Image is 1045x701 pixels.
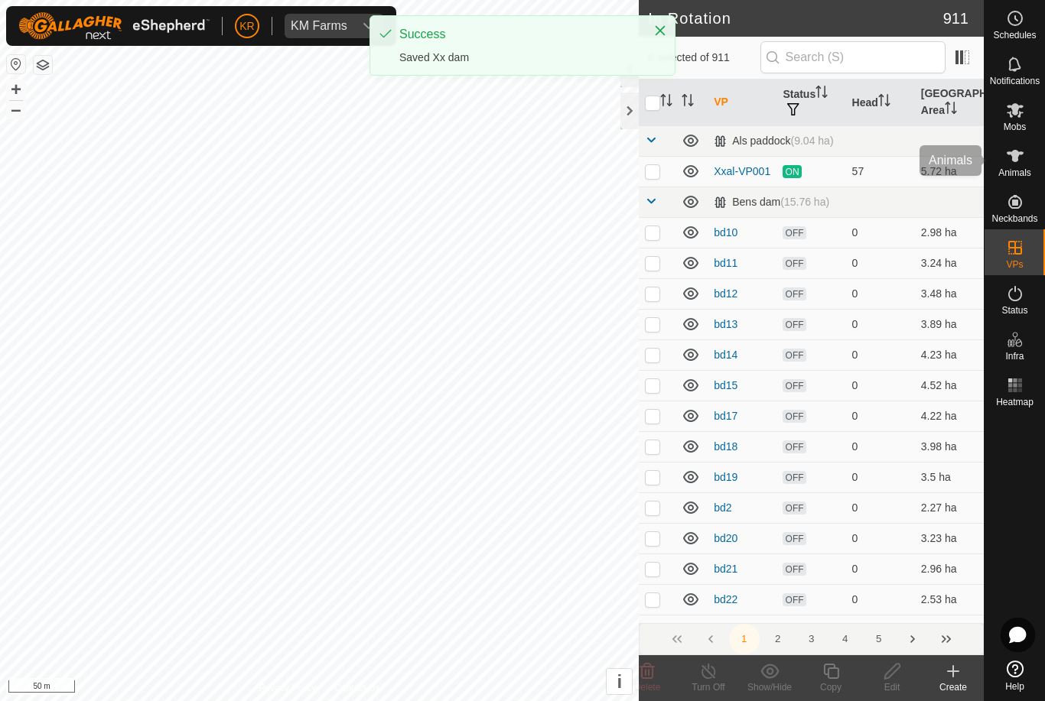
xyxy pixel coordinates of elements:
[1005,682,1024,691] span: Help
[783,440,806,453] span: OFF
[7,55,25,73] button: Reset Map
[915,248,984,278] td: 3.24 ha
[915,80,984,126] th: [GEOGRAPHIC_DATA] Area
[783,257,806,270] span: OFF
[846,217,915,248] td: 0
[399,25,638,44] div: Success
[846,462,915,492] td: 0
[846,401,915,431] td: 0
[915,431,984,462] td: 3.98 ha
[915,462,984,492] td: 3.5 ha
[864,624,894,654] button: 5
[923,680,984,694] div: Create
[760,41,946,73] input: Search (S)
[714,410,737,422] a: bd17
[915,309,984,339] td: 3.89 ha
[648,50,760,66] span: 0 selected of 911
[660,96,672,109] p-sorticon: Activate to sort
[915,492,984,523] td: 2.27 ha
[783,593,806,606] span: OFF
[915,615,984,645] td: 2.77 ha
[861,680,923,694] div: Edit
[830,624,861,654] button: 4
[714,257,737,269] a: bd11
[783,532,806,545] span: OFF
[353,14,384,38] div: dropdown trigger
[239,18,254,34] span: KR
[714,196,829,209] div: Bens dam
[783,379,806,392] span: OFF
[991,214,1037,223] span: Neckbands
[846,309,915,339] td: 0
[897,624,928,654] button: Next Page
[714,532,737,544] a: bd20
[846,278,915,309] td: 0
[708,80,776,126] th: VP
[943,7,968,30] span: 911
[915,584,984,615] td: 2.53 ha
[617,671,622,692] span: i
[714,440,737,453] a: bd18
[846,553,915,584] td: 0
[846,248,915,278] td: 0
[915,339,984,370] td: 4.23 ha
[996,398,1034,407] span: Heatmap
[915,523,984,553] td: 3.23 ha
[607,669,632,694] button: i
[915,278,984,309] td: 3.48 ha
[1004,122,1026,131] span: Mobs
[714,287,737,300] a: bd12
[815,88,828,100] p-sorticon: Activate to sort
[729,624,760,654] button: 1
[846,523,915,553] td: 0
[18,12,210,40] img: Gallagher Logo
[1006,260,1023,269] span: VPs
[993,31,1036,40] span: Schedules
[931,624,962,654] button: Last Page
[846,370,915,401] td: 0
[714,501,731,514] a: bd2
[1005,352,1024,361] span: Infra
[915,370,984,401] td: 4.52 ha
[714,226,737,239] a: bd10
[846,431,915,462] td: 0
[783,165,801,178] span: ON
[1001,306,1027,315] span: Status
[846,615,915,645] td: 0
[714,379,737,391] a: bd15
[780,196,829,208] span: (15.76 ha)
[649,20,671,41] button: Close
[846,492,915,523] td: 0
[763,624,793,654] button: 2
[714,135,833,148] div: Als paddock
[714,593,737,605] a: bd22
[998,168,1031,177] span: Animals
[714,563,737,575] a: bd21
[634,682,661,693] span: Delete
[7,80,25,99] button: +
[714,349,737,361] a: bd14
[783,563,806,576] span: OFF
[648,9,942,28] h2: In Rotation
[846,156,915,187] td: 57
[714,165,770,177] a: Xxal-VP001
[990,76,1040,86] span: Notifications
[915,401,984,431] td: 4.22 ha
[878,96,890,109] p-sorticon: Activate to sort
[783,287,806,300] span: OFF
[34,56,52,74] button: Map Layers
[334,681,379,695] a: Contact Us
[945,104,957,116] p-sorticon: Activate to sort
[846,584,915,615] td: 0
[846,339,915,370] td: 0
[791,135,834,147] span: (9.04 ha)
[783,410,806,423] span: OFF
[783,501,806,514] span: OFF
[682,96,694,109] p-sorticon: Activate to sort
[800,680,861,694] div: Copy
[776,80,845,126] th: Status
[259,681,317,695] a: Privacy Policy
[915,156,984,187] td: 5.72 ha
[678,680,739,694] div: Turn Off
[399,50,638,66] div: Saved Xx dam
